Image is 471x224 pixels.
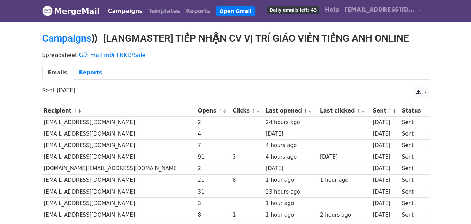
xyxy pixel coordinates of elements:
div: [DATE] [373,130,398,138]
a: ↓ [223,108,227,114]
td: Sent [400,209,425,221]
td: [DOMAIN_NAME][EMAIL_ADDRESS][DOMAIN_NAME] [42,163,196,174]
div: 1 hour ago [266,200,317,208]
td: [EMAIL_ADDRESS][DOMAIN_NAME] [42,186,196,197]
h2: ⟫ [LANGMASTER] TIẾP NHẬN CV VỊ TRÍ GIÁO VIÊN TIẾNG ANH ONLINE [42,32,429,44]
a: Templates [145,4,183,18]
td: [EMAIL_ADDRESS][DOMAIN_NAME] [42,197,196,209]
td: Sent [400,174,425,186]
div: 31 [198,188,229,196]
td: Sent [400,197,425,209]
div: [DATE] [373,142,398,150]
th: Clicks [231,105,264,117]
a: ↑ [251,108,255,114]
td: Sent [400,151,425,163]
div: [DATE] [373,153,398,161]
div: 2 [198,118,229,127]
div: 2 [198,165,229,173]
a: Campaigns [42,32,91,44]
a: Help [322,3,342,17]
th: Recipient [42,105,196,117]
a: ↓ [308,108,312,114]
div: 23 hours ago [266,188,317,196]
div: [DATE] [320,153,370,161]
td: Sent [400,128,425,140]
a: ↑ [388,108,392,114]
a: Reports [73,66,108,80]
div: [DATE] [373,118,398,127]
td: [EMAIL_ADDRESS][DOMAIN_NAME] [42,117,196,128]
a: ↓ [393,108,396,114]
div: 8 [198,211,229,219]
a: ↓ [361,108,365,114]
td: [EMAIL_ADDRESS][DOMAIN_NAME] [42,174,196,186]
a: ↓ [256,108,260,114]
td: Sent [400,186,425,197]
th: Opens [196,105,231,117]
th: Last clicked [318,105,371,117]
div: 91 [198,153,229,161]
div: [DATE] [373,200,398,208]
div: 1 [233,211,262,219]
a: Reports [183,4,213,18]
div: 1 hour ago [266,211,317,219]
td: Sent [400,117,425,128]
div: 3 [233,153,262,161]
div: [DATE] [266,130,317,138]
div: 4 hours ago [266,153,317,161]
a: ↑ [73,108,77,114]
div: 1 hour ago [266,176,317,184]
div: [DATE] [373,211,398,219]
span: Daily emails left: 43 [267,6,319,14]
div: 4 [198,130,229,138]
td: [EMAIL_ADDRESS][DOMAIN_NAME] [42,128,196,140]
a: Gửi mail mời TNKD/Sale [79,52,146,58]
img: MergeMail logo [42,6,53,16]
div: 2 hours ago [320,211,370,219]
td: [EMAIL_ADDRESS][DOMAIN_NAME] [42,140,196,151]
div: 21 [198,176,229,184]
a: [EMAIL_ADDRESS][DOMAIN_NAME] [342,3,424,19]
div: 24 hours ago [266,118,317,127]
a: Campaigns [105,4,145,18]
div: 8 [233,176,262,184]
div: 7 [198,142,229,150]
a: ↑ [218,108,222,114]
p: Spreadsheet: [42,51,429,59]
div: [DATE] [373,188,398,196]
a: ↑ [304,108,307,114]
div: 3 [198,200,229,208]
td: [EMAIL_ADDRESS][DOMAIN_NAME] [42,151,196,163]
a: MergeMail [42,4,100,19]
span: [EMAIL_ADDRESS][DOMAIN_NAME] [345,6,415,14]
a: ↓ [78,108,82,114]
a: Open Gmail [216,6,255,16]
th: Status [400,105,425,117]
th: Sent [371,105,400,117]
div: [DATE] [373,176,398,184]
div: 4 hours ago [266,142,317,150]
a: ↑ [357,108,360,114]
th: Last opened [264,105,318,117]
p: Sent [DATE] [42,87,429,94]
td: Sent [400,163,425,174]
td: Sent [400,140,425,151]
div: [DATE] [373,165,398,173]
td: [EMAIL_ADDRESS][DOMAIN_NAME] [42,209,196,221]
div: 1 hour ago [320,176,370,184]
a: Emails [42,66,73,80]
a: Daily emails left: 43 [264,3,322,17]
div: [DATE] [266,165,317,173]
